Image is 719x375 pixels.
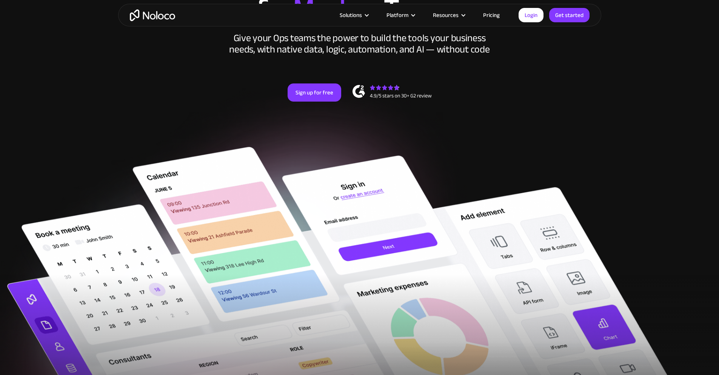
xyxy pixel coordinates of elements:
[330,10,377,20] div: Solutions
[474,10,509,20] a: Pricing
[519,8,543,22] a: Login
[228,32,492,55] div: Give your Ops teams the power to build the tools your business needs, with native data, logic, au...
[340,10,362,20] div: Solutions
[377,10,423,20] div: Platform
[433,10,459,20] div: Resources
[288,83,341,102] a: Sign up for free
[386,10,408,20] div: Platform
[423,10,474,20] div: Resources
[549,8,590,22] a: Get started
[130,9,175,21] a: home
